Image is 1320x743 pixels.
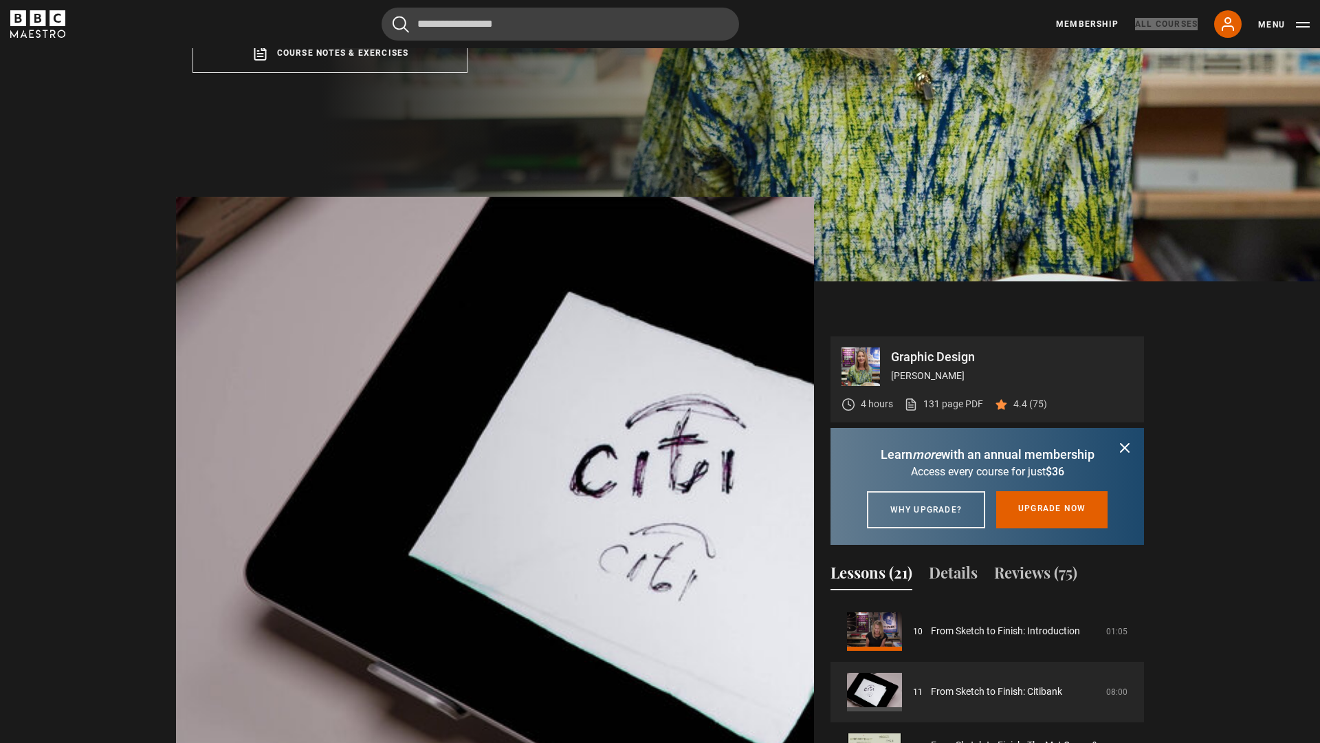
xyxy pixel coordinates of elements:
p: [PERSON_NAME] [891,369,1133,383]
a: Membership [1056,18,1119,30]
button: Toggle navigation [1258,18,1310,32]
button: Details [929,561,978,590]
a: From Sketch to Finish: Introduction [931,624,1080,638]
video-js: Video Player [176,336,814,696]
i: more [912,447,941,462]
p: 4 hours [861,397,893,411]
a: All Courses [1135,18,1198,30]
p: Learn with an annual membership [847,445,1127,464]
p: Access every course for just [847,464,1127,480]
a: Why upgrade? [867,491,985,528]
button: Submit the search query [393,16,409,33]
input: Search [382,8,739,41]
span: $36 [1046,465,1064,478]
a: Course notes & exercises [192,33,467,73]
a: From Sketch to Finish: Citibank [931,685,1062,699]
svg: BBC Maestro [10,10,65,38]
button: Lessons (21) [830,561,912,590]
a: 131 page PDF [904,397,983,411]
p: Graphic Design [891,351,1133,363]
p: 4.4 (75) [1013,397,1047,411]
button: Reviews (75) [994,561,1077,590]
a: Upgrade now [996,491,1108,528]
